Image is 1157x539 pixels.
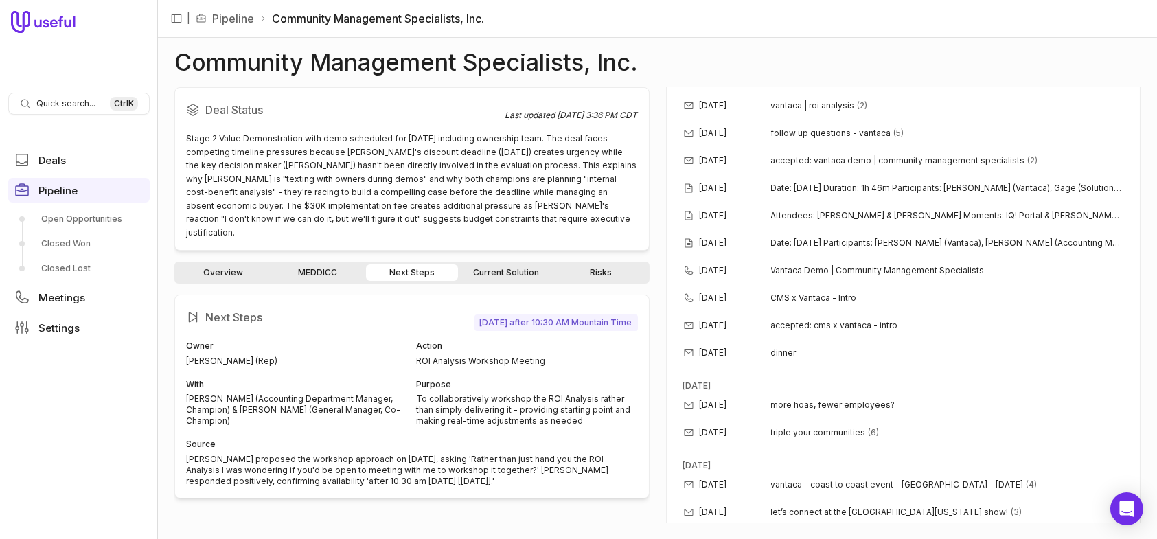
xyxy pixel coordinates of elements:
time: [DATE] [700,427,727,438]
span: dinner [771,347,797,358]
span: Settings [38,323,80,333]
div: [PERSON_NAME] (Accounting Department Manager, Champion) & [PERSON_NAME] (General Manager, Co-Cham... [186,393,408,426]
span: [DATE] after 10:30 AM Mountain Time [474,314,638,331]
span: triple your communities [771,427,866,438]
a: Closed Lost [8,257,150,279]
span: 2 emails in thread [858,100,868,111]
span: Date: [DATE] Duration: 1h 46m Participants: [PERSON_NAME] (Vantaca), Gage (Solutions Engineer), [... [771,183,1124,194]
a: MEDDICC [272,264,364,281]
div: [PERSON_NAME] proposed the workshop approach on [DATE], asking 'Rather than just hand you the ROI... [186,454,638,487]
div: Source [186,437,638,451]
time: [DATE] [700,347,727,358]
a: Closed Won [8,233,150,255]
div: Pipeline submenu [8,208,150,279]
time: [DATE] [700,238,727,249]
span: accepted: cms x vantaca - intro [771,320,898,331]
span: Deals [38,155,66,165]
time: [DATE] [700,128,727,139]
span: Vantaca Demo | Community Management Specialists [771,265,1108,276]
h1: Community Management Specialists, Inc. [174,54,638,71]
span: accepted: vantaca demo | community management specialists [771,155,1025,166]
a: Pipeline [8,178,150,203]
li: Community Management Specialists, Inc. [260,10,484,27]
time: [DATE] [700,507,727,518]
span: 5 emails in thread [894,128,904,139]
span: Date: [DATE] Participants: [PERSON_NAME] (Vantaca), [PERSON_NAME] (Accounting Mgr), [PERSON_NAME]... [771,238,1124,249]
span: vantaca - coast to coast event - [GEOGRAPHIC_DATA] - [DATE] [771,479,1024,490]
a: Meetings [8,285,150,310]
time: [DATE] [700,210,727,221]
div: Purpose [416,378,638,391]
a: Current Solution [461,264,553,281]
a: Next Steps [366,264,458,281]
a: Deals [8,148,150,172]
span: follow up questions - vantaca [771,128,891,139]
time: [DATE] [700,400,727,411]
time: [DATE] [700,320,727,331]
a: Open Opportunities [8,208,150,230]
div: To collaboratively workshop the ROI Analysis rather than simply delivering it - providing startin... [416,393,638,426]
span: | [187,10,190,27]
kbd: Ctrl K [110,97,138,111]
div: ROI Analysis Workshop Meeting [416,356,638,367]
span: Meetings [38,293,85,303]
time: [DATE] [700,100,727,111]
time: [DATE] 3:36 PM CDT [558,110,638,120]
span: Attendees: [PERSON_NAME] & [PERSON_NAME] Moments: IQ! Portal & [PERSON_NAME]. Didn't Like: n/a Ne... [771,210,1124,221]
time: [DATE] [700,183,727,194]
span: 6 emails in thread [869,427,880,438]
span: Quick search... [36,98,95,109]
div: Owner [186,339,408,353]
div: Last updated [505,110,638,121]
span: Pipeline [38,185,78,196]
time: [DATE] [700,293,727,303]
a: Overview [177,264,269,281]
time: [DATE] [683,380,711,391]
span: 4 emails in thread [1027,479,1038,490]
div: Action [416,339,638,353]
div: Stage 2 Value Demonstration with demo scheduled for [DATE] including ownership team. The deal fac... [186,132,638,239]
span: more hoas, fewer employees? [771,400,895,411]
time: [DATE] [683,460,711,470]
a: Pipeline [212,10,254,27]
span: 2 emails in thread [1028,155,1038,166]
span: CMS x Vantaca - Intro [771,293,1108,303]
div: [PERSON_NAME] (Rep) [186,356,408,367]
time: [DATE] [700,265,727,276]
a: Settings [8,315,150,340]
time: [DATE] [700,479,727,490]
h2: Deal Status [186,99,505,121]
div: With [186,378,408,391]
time: [DATE] [700,155,727,166]
h2: Next Steps [186,306,474,328]
span: 3 emails in thread [1011,507,1022,518]
a: Risks [555,264,647,281]
span: vantaca | roi analysis [771,100,855,111]
span: let’s connect at the [GEOGRAPHIC_DATA][US_STATE] show! [771,507,1009,518]
button: Collapse sidebar [166,8,187,29]
div: Open Intercom Messenger [1110,492,1143,525]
